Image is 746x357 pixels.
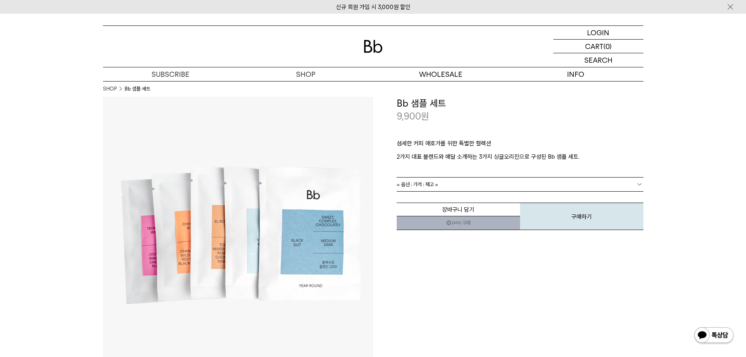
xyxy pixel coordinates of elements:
p: 9,900 [397,110,429,123]
a: 새창 [397,216,520,230]
a: SUBSCRIBE [103,67,238,81]
button: 구매하기 [520,203,643,230]
a: LOGIN [553,26,643,40]
button: 장바구니 담기 [397,203,520,216]
img: 카카오톡 채널 1:1 채팅 버튼 [694,326,734,345]
a: CART (0) [553,40,643,53]
img: 로고 [364,40,383,53]
a: 도매 서비스 [373,82,508,95]
p: LOGIN [587,26,609,39]
p: CART [585,40,603,53]
p: INFO [508,67,643,81]
a: SHOP [238,67,373,81]
span: 원 [421,111,429,122]
p: WHOLESALE [373,67,508,81]
a: SHOP [103,85,117,93]
p: 섬세한 커피 애호가를 위한 특별한 컬렉션 [397,139,643,152]
p: (0) [603,40,612,53]
span: = 옵션 : 가격 : 재고 = [397,178,438,191]
p: 2가지 대표 블렌드와 매달 소개하는 3가지 싱글오리진으로 구성된 Bb 샘플 세트. [397,152,643,161]
h3: Bb 샘플 세트 [397,97,643,110]
a: 신규 회원 가입 시 3,000원 할인 [336,4,410,11]
li: Bb 샘플 세트 [125,85,150,93]
p: SEARCH [584,53,612,67]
